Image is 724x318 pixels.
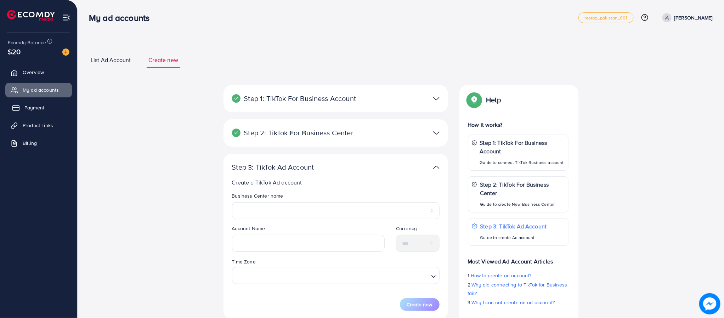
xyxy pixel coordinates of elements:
p: 1. [468,271,569,280]
p: Step 2: TikTok For Business Center [480,180,565,197]
span: Create new [148,56,178,64]
h3: My ad accounts [89,13,155,23]
img: Popup guide [468,93,481,106]
span: Payment [24,104,44,111]
span: Why I can not create an ad account? [471,299,555,306]
p: Create a TikTok Ad account [232,178,442,187]
img: TikTok partner [433,93,440,104]
span: metap_pakistan_001 [584,16,628,20]
p: Guide to create Ad account [480,233,547,242]
input: Search for option [235,269,428,282]
p: Guide to connect TikTok Business account [480,158,565,167]
button: Create new [400,298,440,311]
p: Most Viewed Ad Account Articles [468,251,569,266]
div: Search for option [232,267,440,284]
span: Billing [23,140,37,147]
span: Why did connecting to TikTok for Business fail? [468,281,567,297]
img: menu [62,13,70,22]
p: 3. [468,298,569,307]
span: Product Links [23,122,53,129]
span: List Ad Account [91,56,131,64]
p: Step 3: TikTok Ad Account [480,222,547,231]
p: Step 2: TikTok For Business Center [232,129,367,137]
img: image [699,293,720,314]
p: Step 1: TikTok For Business Account [232,94,367,103]
p: How it works? [468,120,569,129]
span: $20 [8,46,21,57]
p: Guide to create New Business Center [480,200,565,209]
a: [PERSON_NAME] [660,13,713,22]
span: Create new [407,301,432,308]
legend: Currency [396,225,440,235]
img: logo [7,10,55,21]
a: metap_pakistan_001 [578,12,634,23]
img: image [62,49,69,56]
legend: Account Name [232,225,385,235]
a: My ad accounts [5,83,72,97]
legend: Business Center name [232,192,440,202]
span: Ecomdy Balance [8,39,46,46]
a: Payment [5,101,72,115]
p: [PERSON_NAME] [674,13,713,22]
p: 2. [468,280,569,297]
a: Overview [5,65,72,79]
a: Billing [5,136,72,150]
a: Product Links [5,118,72,132]
p: Step 1: TikTok For Business Account [480,138,565,155]
span: How to create ad account? [471,272,532,279]
p: Step 3: TikTok Ad Account [232,163,367,171]
label: Time Zone [232,258,256,265]
span: My ad accounts [23,86,59,93]
img: TikTok partner [433,162,440,172]
span: Overview [23,69,44,76]
img: TikTok partner [433,128,440,138]
p: Help [486,96,501,104]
